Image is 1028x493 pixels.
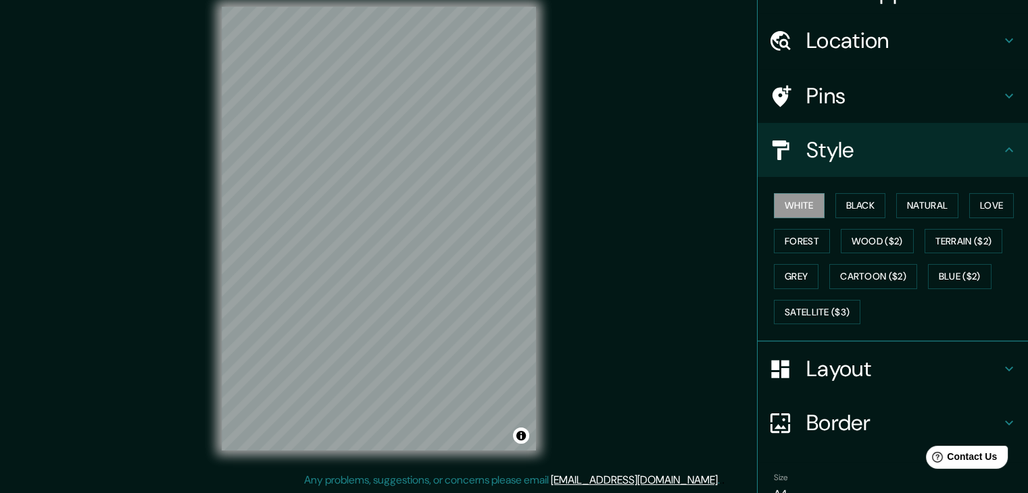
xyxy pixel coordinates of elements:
button: White [774,193,825,218]
button: Black [835,193,886,218]
div: Style [758,123,1028,177]
div: Pins [758,69,1028,123]
h4: Layout [806,355,1001,382]
h4: Location [806,27,1001,54]
iframe: Help widget launcher [908,440,1013,478]
a: [EMAIL_ADDRESS][DOMAIN_NAME] [551,473,718,487]
div: . [720,472,722,488]
div: Location [758,14,1028,68]
button: Grey [774,264,818,289]
div: Border [758,396,1028,450]
h4: Pins [806,82,1001,109]
p: Any problems, suggestions, or concerns please email . [304,472,720,488]
button: Blue ($2) [928,264,992,289]
button: Cartoon ($2) [829,264,917,289]
div: Layout [758,342,1028,396]
button: Terrain ($2) [925,229,1003,254]
canvas: Map [222,7,536,450]
button: Natural [896,193,958,218]
button: Love [969,193,1014,218]
h4: Style [806,136,1001,163]
button: Toggle attribution [513,427,529,444]
button: Forest [774,229,830,254]
button: Satellite ($3) [774,300,860,325]
div: . [722,472,725,488]
button: Wood ($2) [841,229,914,254]
label: Size [774,472,788,484]
h4: Border [806,409,1001,436]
